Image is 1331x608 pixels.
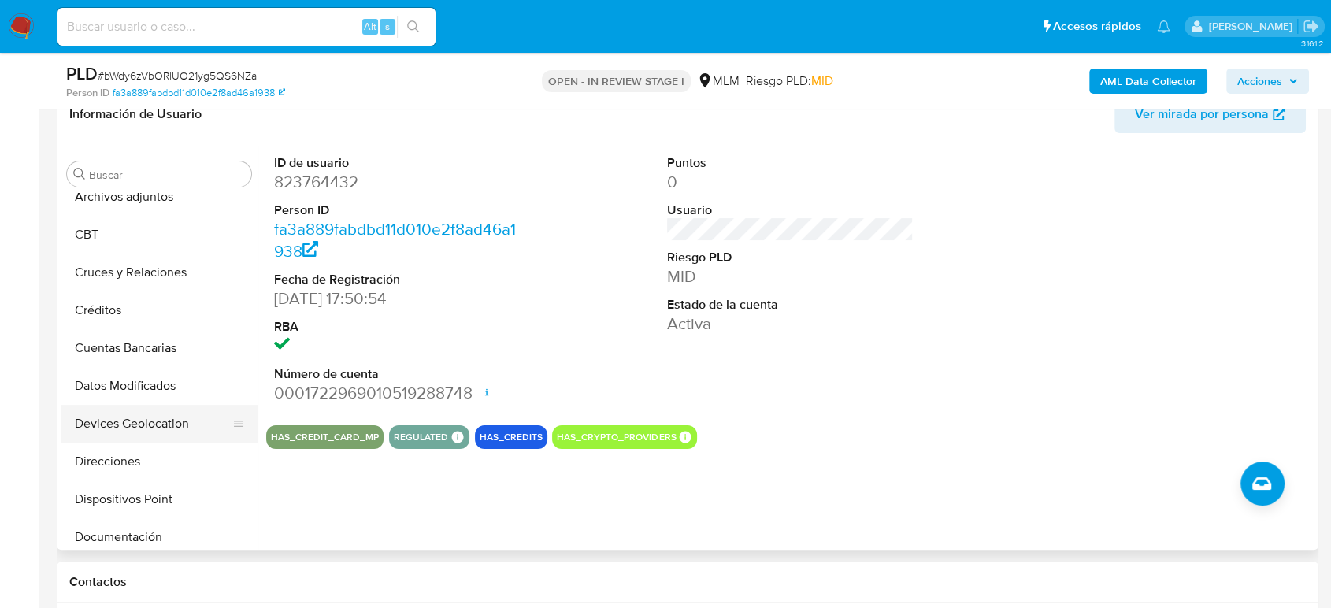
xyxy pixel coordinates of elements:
dd: 0 [667,171,914,193]
a: fa3a889fabdbd11d010e2f8ad46a1938 [113,86,285,100]
dt: Riesgo PLD [667,249,914,266]
b: PLD [66,61,98,86]
button: CBT [61,216,258,254]
button: Buscar [73,168,86,180]
a: fa3a889fabdbd11d010e2f8ad46a1938 [274,217,516,262]
span: Riesgo PLD: [746,72,833,90]
dd: MID [667,265,914,287]
span: s [385,19,390,34]
dt: RBA [274,318,521,336]
button: Documentación [61,518,258,556]
button: Datos Modificados [61,367,258,405]
p: diego.gardunorosas@mercadolibre.com.mx [1208,19,1297,34]
dt: ID de usuario [274,154,521,172]
dd: Activa [667,313,914,335]
span: Ver mirada por persona [1135,95,1269,133]
input: Buscar [89,168,245,182]
span: Alt [364,19,376,34]
a: Notificaciones [1157,20,1170,33]
dd: 0001722969010519288748 [274,382,521,404]
button: AML Data Collector [1089,69,1207,94]
span: Accesos rápidos [1053,18,1141,35]
button: Devices Geolocation [61,405,245,443]
button: Ver mirada por persona [1114,95,1306,133]
dt: Número de cuenta [274,365,521,383]
p: OPEN - IN REVIEW STAGE I [542,70,691,92]
button: Dispositivos Point [61,480,258,518]
span: Acciones [1237,69,1282,94]
h1: Contactos [69,574,1306,590]
a: Salir [1303,18,1319,35]
div: MLM [697,72,740,90]
dd: [DATE] 17:50:54 [274,287,521,310]
dt: Usuario [667,202,914,219]
dt: Person ID [274,202,521,219]
button: Cuentas Bancarias [61,329,258,367]
dt: Estado de la cuenta [667,296,914,313]
input: Buscar usuario o caso... [57,17,436,37]
button: Direcciones [61,443,258,480]
dt: Puntos [667,154,914,172]
button: Cruces y Relaciones [61,254,258,291]
button: Archivos adjuntos [61,178,258,216]
dd: 823764432 [274,171,521,193]
button: Acciones [1226,69,1309,94]
h1: Información de Usuario [69,106,202,122]
span: MID [811,72,833,90]
button: search-icon [397,16,429,38]
span: 3.161.2 [1300,37,1323,50]
span: # bWdy6zVbORlUO21yg5QS6NZa [98,68,257,83]
b: AML Data Collector [1100,69,1196,94]
b: Person ID [66,86,109,100]
button: Créditos [61,291,258,329]
dt: Fecha de Registración [274,271,521,288]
